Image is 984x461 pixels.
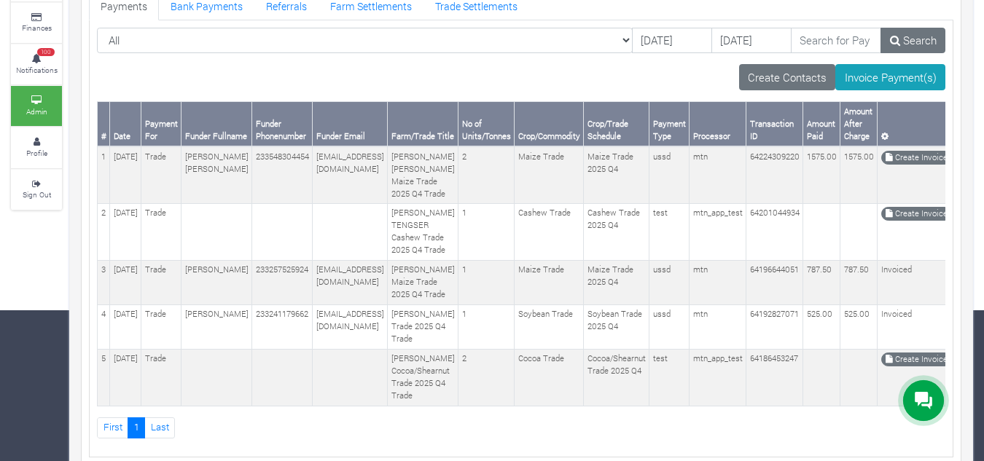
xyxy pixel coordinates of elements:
a: 1 [128,417,145,438]
td: mtn [690,146,746,203]
small: Admin [26,106,47,117]
td: Trade [141,146,181,203]
td: 64224309220 [746,146,803,203]
a: Profile [11,127,62,168]
a: First [97,417,128,438]
th: Funder Email [313,102,388,146]
a: Last [144,417,175,438]
input: DD/MM/YYYY [632,28,712,54]
th: Farm/Trade Title [388,102,458,146]
td: 1575.00 [840,146,878,203]
th: Amount Paid [803,102,840,146]
td: 2 [458,146,515,203]
td: 525.00 [840,304,878,349]
td: Soybean Trade 2025 Q4 [584,304,649,349]
td: ussd [649,146,690,203]
th: # [98,102,110,146]
td: [PERSON_NAME] Cocoa/Shearnut Trade 2025 Q4 Trade [388,349,458,406]
td: Invoiced [878,260,956,304]
a: 100 Notifications [11,44,62,84]
th: Processor [690,102,746,146]
td: 525.00 [803,304,840,349]
td: 1 [458,304,515,349]
a: Finances [11,3,62,43]
nav: Page Navigation [97,417,945,438]
td: 1 [458,260,515,304]
td: Trade [141,304,181,349]
td: Cashew Trade 2025 Q4 [584,203,649,260]
a: Create Invoice [881,352,952,366]
input: Search for Payments [791,28,882,54]
td: [PERSON_NAME] [181,260,252,304]
td: ussd [649,304,690,349]
input: DD/MM/YYYY [711,28,792,54]
td: [EMAIL_ADDRESS][DOMAIN_NAME] [313,304,388,349]
td: mtn [690,304,746,349]
td: 233548304454 [252,146,313,203]
td: 64186453247 [746,349,803,406]
td: 64196644051 [746,260,803,304]
td: [PERSON_NAME] TENGSER Cashew Trade 2025 Q4 Trade [388,203,458,260]
a: Create Invoice [881,207,952,221]
td: 4 [98,304,110,349]
td: [PERSON_NAME] [PERSON_NAME] [181,146,252,203]
a: Search [880,28,945,54]
td: [EMAIL_ADDRESS][DOMAIN_NAME] [313,146,388,203]
small: Sign Out [23,189,51,200]
td: [DATE] [110,203,141,260]
td: 5 [98,349,110,406]
td: Cashew Trade [515,203,584,260]
td: Trade [141,260,181,304]
td: Maize Trade 2025 Q4 [584,260,649,304]
a: Admin [11,86,62,126]
td: Cocoa/Shearnut Trade 2025 Q4 [584,349,649,406]
td: Trade [141,349,181,406]
th: Crop/Trade Schedule [584,102,649,146]
td: [PERSON_NAME] Maize Trade 2025 Q4 Trade [388,260,458,304]
th: Funder Phonenumber [252,102,313,146]
a: Sign Out [11,170,62,210]
small: Finances [22,23,52,33]
td: 2 [98,203,110,260]
td: mtn_app_test [690,349,746,406]
td: 64192827071 [746,304,803,349]
small: Notifications [16,65,58,75]
th: Crop/Commodity [515,102,584,146]
td: 233241179662 [252,304,313,349]
td: [DATE] [110,349,141,406]
td: ussd [649,260,690,304]
td: [EMAIL_ADDRESS][DOMAIN_NAME] [313,260,388,304]
td: 233257525924 [252,260,313,304]
td: 1 [98,146,110,203]
td: 1 [458,203,515,260]
td: 64201044934 [746,203,803,260]
td: 787.50 [840,260,878,304]
td: Cocoa Trade [515,349,584,406]
td: [DATE] [110,304,141,349]
td: Maize Trade [515,146,584,203]
a: Create Contacts [739,64,836,90]
td: 787.50 [803,260,840,304]
td: [DATE] [110,260,141,304]
td: 1575.00 [803,146,840,203]
th: Payment Type [649,102,690,146]
a: Create Invoice [881,151,952,165]
th: Amount After Charge [840,102,878,146]
td: [PERSON_NAME] [181,304,252,349]
td: Trade [141,203,181,260]
td: [PERSON_NAME] [PERSON_NAME] Maize Trade 2025 Q4 Trade [388,146,458,203]
td: test [649,203,690,260]
td: Maize Trade [515,260,584,304]
th: Payment For [141,102,181,146]
th: Transaction ID [746,102,803,146]
th: Date [110,102,141,146]
td: [DATE] [110,146,141,203]
td: Soybean Trade [515,304,584,349]
td: test [649,349,690,406]
td: mtn [690,260,746,304]
th: Funder Fullname [181,102,252,146]
td: mtn_app_test [690,203,746,260]
a: Invoice Payment(s) [835,64,945,90]
td: 2 [458,349,515,406]
td: [PERSON_NAME] Trade 2025 Q4 Trade [388,304,458,349]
